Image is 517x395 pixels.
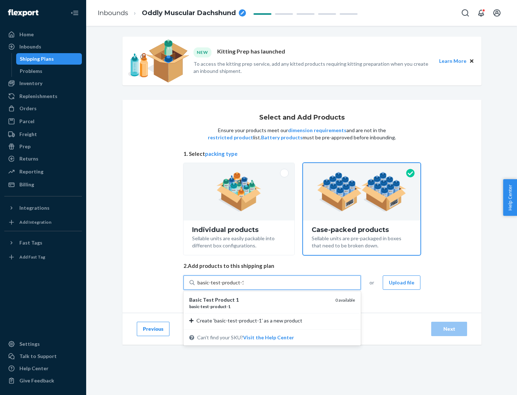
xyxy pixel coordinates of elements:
[197,279,243,286] input: Basic Test Product 1basic-test-product-10 availableCreate ‘basic-test-product-1’ as a new product...
[383,275,420,290] button: Upload file
[19,365,48,372] div: Help Center
[194,47,211,57] div: NEW
[19,43,41,50] div: Inbounds
[196,317,302,324] span: Create ‘basic-test-product-1’ as a new product
[20,68,42,75] div: Problems
[437,325,461,333] div: Next
[19,31,34,38] div: Home
[236,297,239,303] em: 1
[4,116,82,127] a: Parcel
[137,322,169,336] button: Previous
[192,226,286,233] div: Individual products
[4,350,82,362] a: Talk to Support
[228,304,230,309] em: 1
[19,105,37,112] div: Orders
[474,6,488,20] button: Open notifications
[19,181,34,188] div: Billing
[19,143,31,150] div: Prep
[215,297,235,303] em: Product
[369,279,374,286] span: or
[216,172,261,212] img: individual-pack.facf35554cb0f1810c75b2bd6df2d64e.png
[4,375,82,386] button: Give Feedback
[4,363,82,374] a: Help Center
[203,297,214,303] em: Test
[503,179,517,216] button: Help Center
[4,29,82,40] a: Home
[197,334,294,341] span: Can't find your SKU?
[19,340,40,348] div: Settings
[19,254,45,260] div: Add Fast Tag
[19,219,51,225] div: Add Integration
[288,127,346,134] button: dimension requirements
[4,166,82,177] a: Reporting
[192,233,286,249] div: Sellable units are easily packable into different box configurations.
[490,6,504,20] button: Open account menu
[19,377,54,384] div: Give Feedback
[217,47,285,57] p: Kitting Prep has launched
[4,338,82,350] a: Settings
[19,168,43,175] div: Reporting
[201,304,209,309] em: test
[205,150,238,158] button: packing type
[19,204,50,212] div: Integrations
[4,78,82,89] a: Inventory
[208,134,253,141] button: restricted product
[19,118,34,125] div: Parcel
[4,251,82,263] a: Add Fast Tag
[4,90,82,102] a: Replenishments
[4,237,82,248] button: Fast Tags
[312,233,412,249] div: Sellable units are pre-packaged in boxes that need to be broken down.
[67,6,82,20] button: Close Navigation
[19,80,42,87] div: Inventory
[19,239,42,246] div: Fast Tags
[468,57,476,65] button: Close
[20,55,54,62] div: Shipping Plans
[431,322,467,336] button: Next
[458,6,472,20] button: Open Search Box
[19,155,38,162] div: Returns
[19,131,37,138] div: Freight
[4,103,82,114] a: Orders
[4,41,82,52] a: Inbounds
[142,9,236,18] span: Oddly Muscular Dachshund
[16,65,82,77] a: Problems
[16,53,82,65] a: Shipping Plans
[4,153,82,164] a: Returns
[317,172,406,212] img: case-pack.59cecea509d18c883b923b81aeac6d0b.png
[259,114,345,121] h1: Select and Add Products
[183,262,420,270] span: 2. Add products to this shipping plan
[312,226,412,233] div: Case-packed products
[210,304,227,309] em: product
[4,141,82,152] a: Prep
[4,202,82,214] button: Integrations
[183,150,420,158] span: 1. Select
[189,297,202,303] em: Basic
[243,334,294,341] button: Basic Test Product 1basic-test-product-10 availableCreate ‘basic-test-product-1’ as a new product...
[261,134,303,141] button: Battery products
[335,297,355,303] span: 0 available
[4,217,82,228] a: Add Integration
[439,57,466,65] button: Learn More
[19,93,57,100] div: Replenishments
[4,129,82,140] a: Freight
[189,304,199,309] em: basic
[189,303,330,310] div: - - -
[194,60,433,75] p: To access the kitting prep service, add any kitted products requiring kitting preparation when yo...
[207,127,397,141] p: Ensure your products meet our and are not in the list. must be pre-approved before inbounding.
[8,9,38,17] img: Flexport logo
[92,3,252,24] ol: breadcrumbs
[4,179,82,190] a: Billing
[98,9,128,17] a: Inbounds
[19,353,57,360] div: Talk to Support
